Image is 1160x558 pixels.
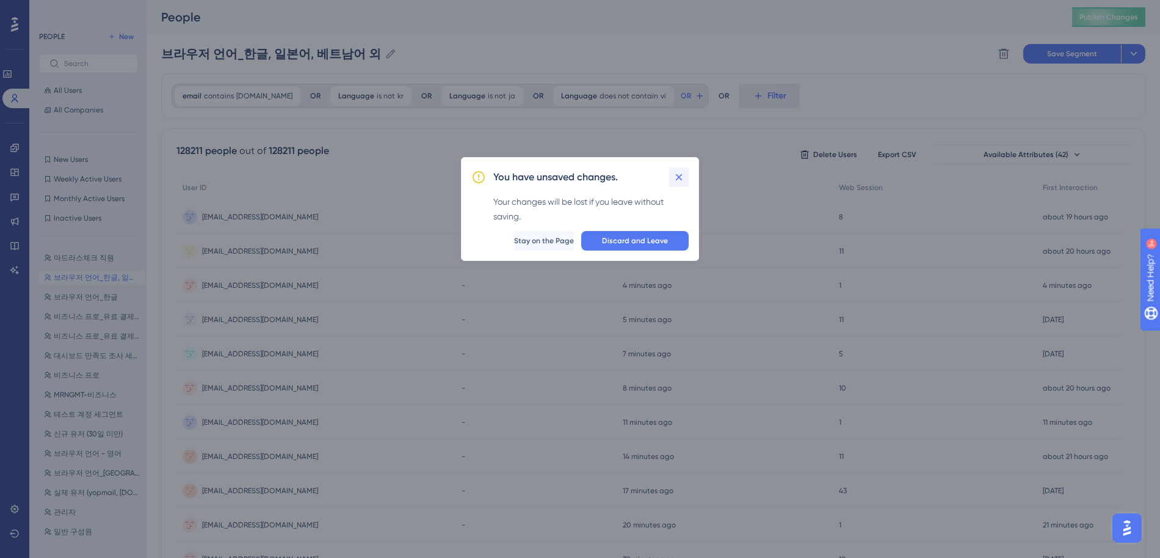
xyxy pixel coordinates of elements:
[29,3,76,18] span: Need Help?
[1109,510,1145,546] iframe: UserGuiding AI Assistant Launcher
[493,194,689,224] div: Your changes will be lost if you leave without saving.
[602,236,668,246] span: Discard and Leave
[83,6,90,16] div: 9+
[514,236,574,246] span: Stay on the Page
[493,170,618,185] h2: You have unsaved changes.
